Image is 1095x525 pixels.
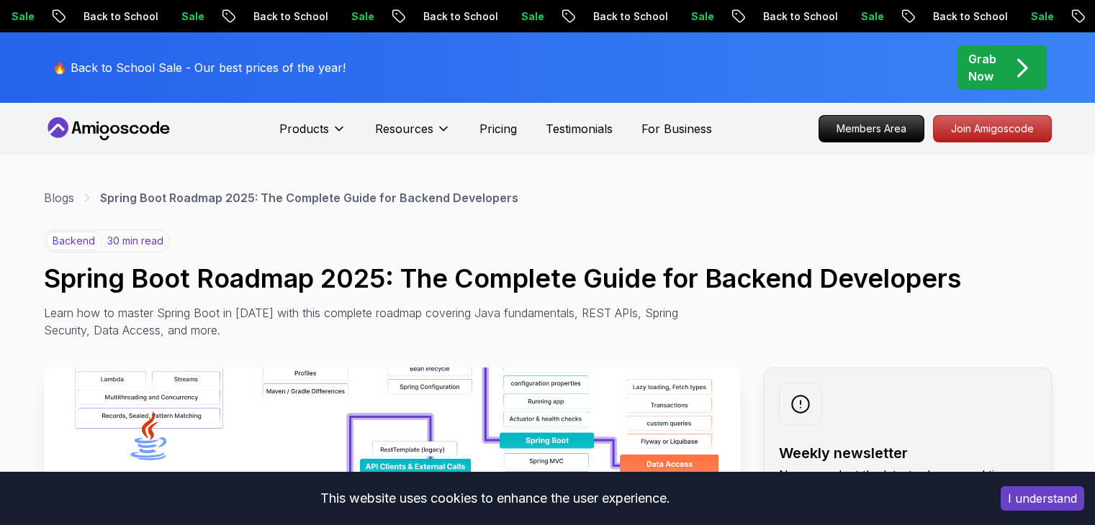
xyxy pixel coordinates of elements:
p: Back to School [242,9,340,24]
a: Join Amigoscode [933,115,1052,142]
p: Learn how to master Spring Boot in [DATE] with this complete roadmap covering Java fundamentals, ... [44,304,689,339]
button: Products [279,120,346,149]
p: Sale [680,9,726,24]
a: Pricing [479,120,517,137]
p: Back to School [72,9,170,24]
p: Resources [375,120,433,137]
p: Spring Boot Roadmap 2025: The Complete Guide for Backend Developers [100,189,518,206]
p: 🔥 Back to School Sale - Our best prices of the year! [53,59,346,76]
a: For Business [641,120,712,137]
a: Members Area [819,115,924,142]
p: Sale [340,9,386,24]
p: Products [279,120,329,137]
div: This website uses cookies to enhance the user experience. [11,483,979,514]
p: Sale [510,9,556,24]
p: Sale [170,9,216,24]
p: Members Area [819,116,924,142]
h2: Weekly newsletter [779,443,1037,463]
p: 30 min read [107,234,163,248]
p: Back to School [752,9,850,24]
p: Back to School [412,9,510,24]
button: Accept cookies [1001,486,1084,511]
p: Back to School [582,9,680,24]
button: Resources [375,120,451,149]
a: Blogs [44,189,74,206]
p: Grab Now [968,50,996,85]
p: No spam. Just the latest releases and tips, interesting articles, and exclusive interviews in you... [779,466,1037,518]
h1: Spring Boot Roadmap 2025: The Complete Guide for Backend Developers [44,264,1052,293]
p: backend [46,232,102,250]
p: Sale [1019,9,1065,24]
a: Testimonials [546,120,613,137]
p: Sale [850,9,896,24]
p: Join Amigoscode [934,116,1051,142]
p: Back to School [921,9,1019,24]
